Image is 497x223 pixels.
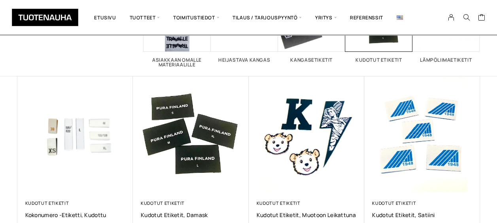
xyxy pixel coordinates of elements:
[478,13,485,23] a: Cart
[372,200,416,206] a: Kudotut etiketit
[343,6,390,29] a: Referenssit
[372,211,472,219] a: Kudotut etiketit, satiini
[166,6,226,29] span: Toimitustiedot
[87,6,123,29] a: Etusivu
[12,9,78,26] img: Tuotenauha Oy
[211,58,278,62] h2: Heijastava kangas
[123,6,166,29] span: Tuotteet
[397,15,403,20] img: English
[141,200,185,206] a: Kudotut etiketit
[459,14,474,21] button: Search
[25,200,69,206] a: Kudotut etiketit
[308,6,343,29] span: Yritys
[345,58,412,62] h2: Kudotut etiketit
[412,58,480,62] h2: Lämpöliimaetiketit
[226,6,308,29] span: Tilaus / Tarjouspyyntö
[257,200,300,206] a: Kudotut etiketit
[144,58,211,67] h2: Asiakkaan omalle materiaalille
[444,14,459,21] a: My Account
[278,58,345,62] h2: Kangasetiketit
[25,211,125,219] a: Kokonumero -etiketti, Kudottu
[257,211,357,219] a: Kudotut etiketit, muotoon leikattuna
[141,211,241,219] a: Kudotut etiketit, Damask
